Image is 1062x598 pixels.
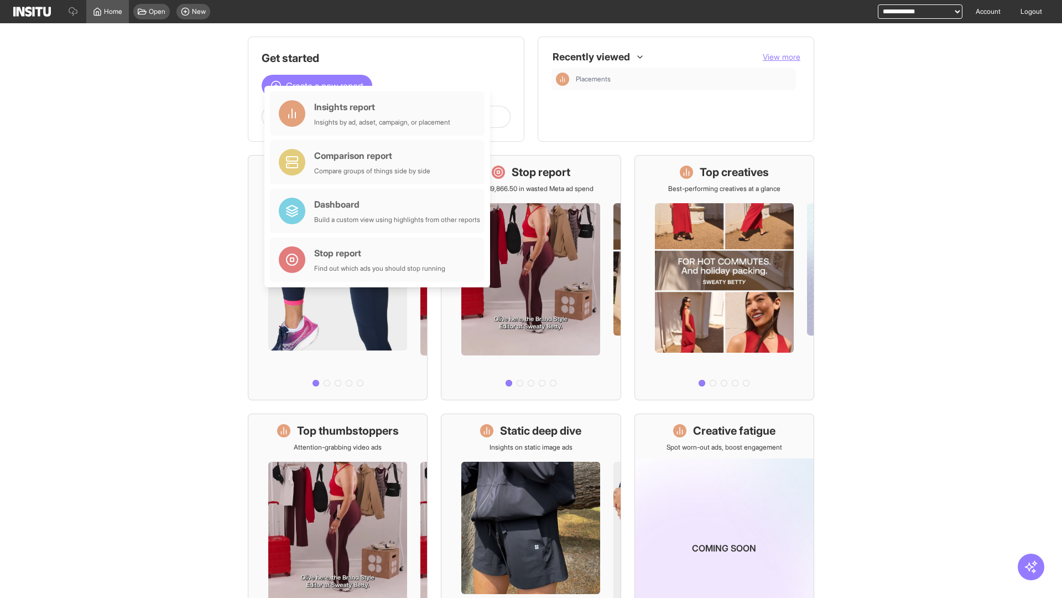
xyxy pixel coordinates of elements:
div: Insights report [314,100,450,114]
div: Insights [556,73,569,86]
span: Home [104,7,122,16]
div: Build a custom view using highlights from other reports [314,215,480,224]
button: View more [763,51,800,63]
div: Comparison report [314,149,430,162]
h1: Get started [262,50,511,66]
img: Logo [13,7,51,17]
span: Placements [576,75,792,84]
h1: Top creatives [700,164,769,180]
span: Create a new report [286,79,363,92]
div: Insights by ad, adset, campaign, or placement [314,118,450,127]
h1: Stop report [512,164,570,180]
div: Dashboard [314,198,480,211]
span: New [192,7,206,16]
div: Compare groups of things side by side [314,167,430,176]
p: Best-performing creatives at a glance [668,184,780,193]
p: Save £19,866.50 in wasted Meta ad spend [468,184,594,193]
div: Find out which ads you should stop running [314,264,445,273]
span: Placements [576,75,611,84]
span: Open [149,7,165,16]
a: What's live nowSee all active ads instantly [248,155,428,400]
h1: Static deep dive [500,423,581,439]
button: Create a new report [262,75,372,97]
span: View more [763,52,800,61]
a: Top creativesBest-performing creatives at a glance [634,155,814,400]
h1: Top thumbstoppers [297,423,399,439]
p: Insights on static image ads [490,443,572,452]
div: Stop report [314,246,445,260]
p: Attention-grabbing video ads [294,443,382,452]
a: Stop reportSave £19,866.50 in wasted Meta ad spend [441,155,621,400]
